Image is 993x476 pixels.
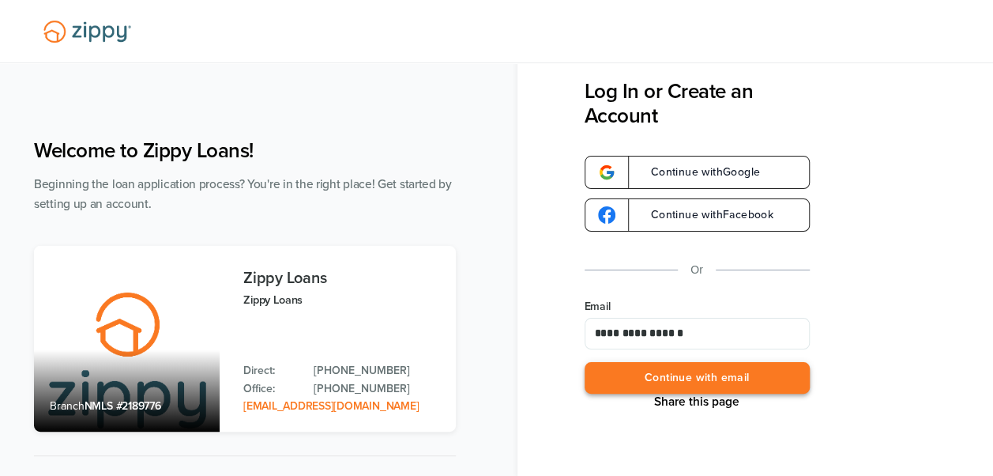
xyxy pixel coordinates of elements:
p: Direct: [243,362,298,380]
img: google-logo [598,164,615,181]
a: google-logoContinue withFacebook [585,198,810,232]
span: Continue with Facebook [635,210,773,221]
h1: Welcome to Zippy Loans! [34,138,456,163]
h3: Log In or Create an Account [585,79,810,128]
input: Email Address [585,318,810,349]
img: google-logo [598,206,615,224]
button: Continue with email [585,362,810,395]
a: Email Address: zippyguide@zippymh.com [243,399,419,413]
a: Office Phone: 512-975-2947 [314,380,440,398]
p: Zippy Loans [243,291,440,309]
button: Share This Page [649,394,744,410]
p: Office: [243,380,298,398]
h3: Zippy Loans [243,270,440,287]
span: Branch [50,399,85,413]
p: Or [690,260,703,280]
label: Email [585,299,810,315]
span: NMLS #2189776 [85,399,161,413]
span: Continue with Google [635,167,761,178]
span: Beginning the loan application process? You're in the right place! Get started by setting up an a... [34,177,452,211]
img: Lender Logo [34,13,141,50]
a: google-logoContinue withGoogle [585,156,810,189]
a: Direct Phone: 512-975-2947 [314,362,440,380]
